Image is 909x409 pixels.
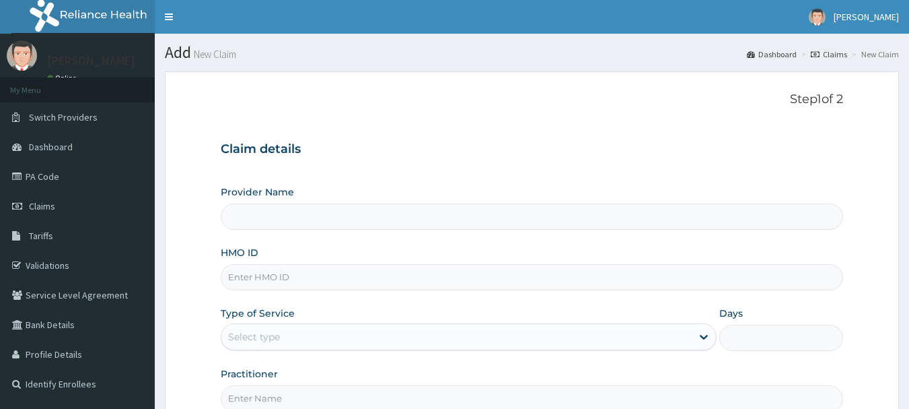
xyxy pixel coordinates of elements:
[221,185,294,199] label: Provider Name
[7,40,37,71] img: User Image
[848,49,899,60] li: New Claim
[47,73,79,83] a: Online
[811,49,847,60] a: Claims
[29,230,53,242] span: Tariffs
[228,330,280,344] div: Select type
[221,307,295,320] label: Type of Service
[29,200,55,212] span: Claims
[165,44,899,61] h1: Add
[29,141,73,153] span: Dashboard
[47,55,135,67] p: [PERSON_NAME]
[221,264,844,290] input: Enter HMO ID
[221,246,258,259] label: HMO ID
[221,92,844,107] p: Step 1 of 2
[719,307,743,320] label: Days
[191,49,236,59] small: New Claim
[834,11,899,23] span: [PERSON_NAME]
[221,142,844,157] h3: Claim details
[29,111,98,123] span: Switch Providers
[221,367,278,381] label: Practitioner
[747,49,797,60] a: Dashboard
[809,9,826,26] img: User Image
